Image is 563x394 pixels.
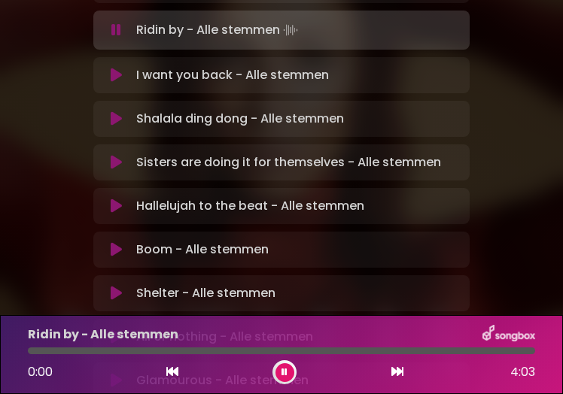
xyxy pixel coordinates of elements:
p: Sisters are doing it for themselves - Alle stemmen [136,153,441,171]
img: waveform4.gif [280,20,301,41]
span: 0:00 [28,363,53,380]
p: I want you back - Alle stemmen [136,66,329,84]
p: Boom - Alle stemmen [136,241,269,259]
p: Hallelujah to the beat - Alle stemmen [136,197,364,215]
p: Shelter - Alle stemmen [136,284,275,302]
p: Ridin by - Alle stemmen [28,326,178,344]
span: 4:03 [510,363,535,381]
p: Ridin by - Alle stemmen [136,20,301,41]
img: songbox-logo-white.png [482,325,535,344]
p: Shalala ding dong - Alle stemmen [136,110,344,128]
